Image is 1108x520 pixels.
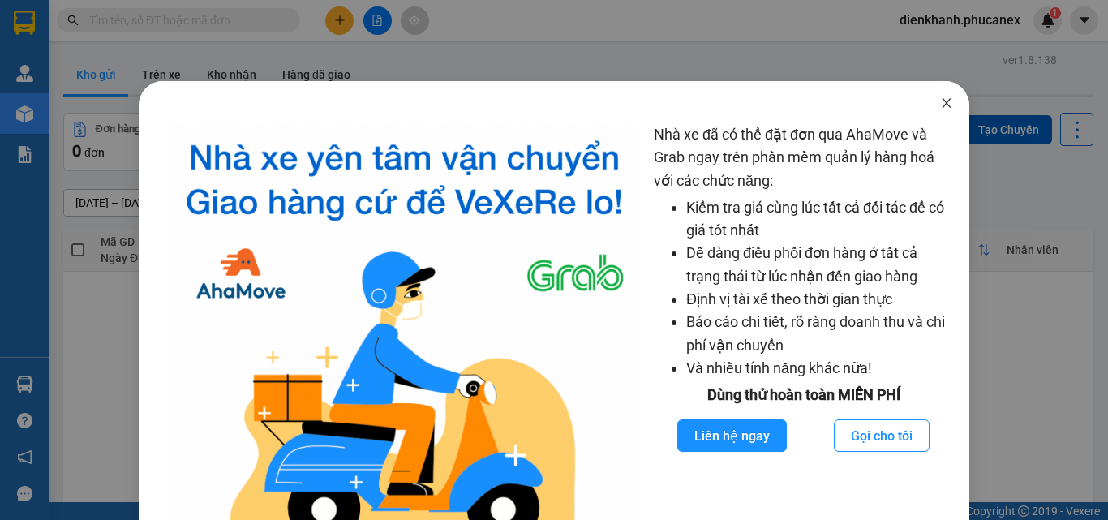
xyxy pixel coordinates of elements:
div: Dùng thử hoàn toàn MIỄN PHÍ [654,384,953,406]
li: Dễ dàng điều phối đơn hàng ở tất cả trạng thái từ lúc nhận đến giao hàng [686,242,953,288]
li: Và nhiều tính năng khác nữa! [686,357,953,380]
li: Định vị tài xế theo thời gian thực [686,288,953,311]
span: Gọi cho tôi [851,426,913,446]
li: Báo cáo chi tiết, rõ ràng doanh thu và chi phí vận chuyển [686,311,953,357]
button: Gọi cho tôi [834,419,930,452]
span: close [940,97,953,110]
button: Liên hệ ngay [677,419,787,452]
button: Close [924,81,969,127]
li: Kiểm tra giá cùng lúc tất cả đối tác để có giá tốt nhất [686,196,953,243]
span: Liên hệ ngay [694,426,770,446]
